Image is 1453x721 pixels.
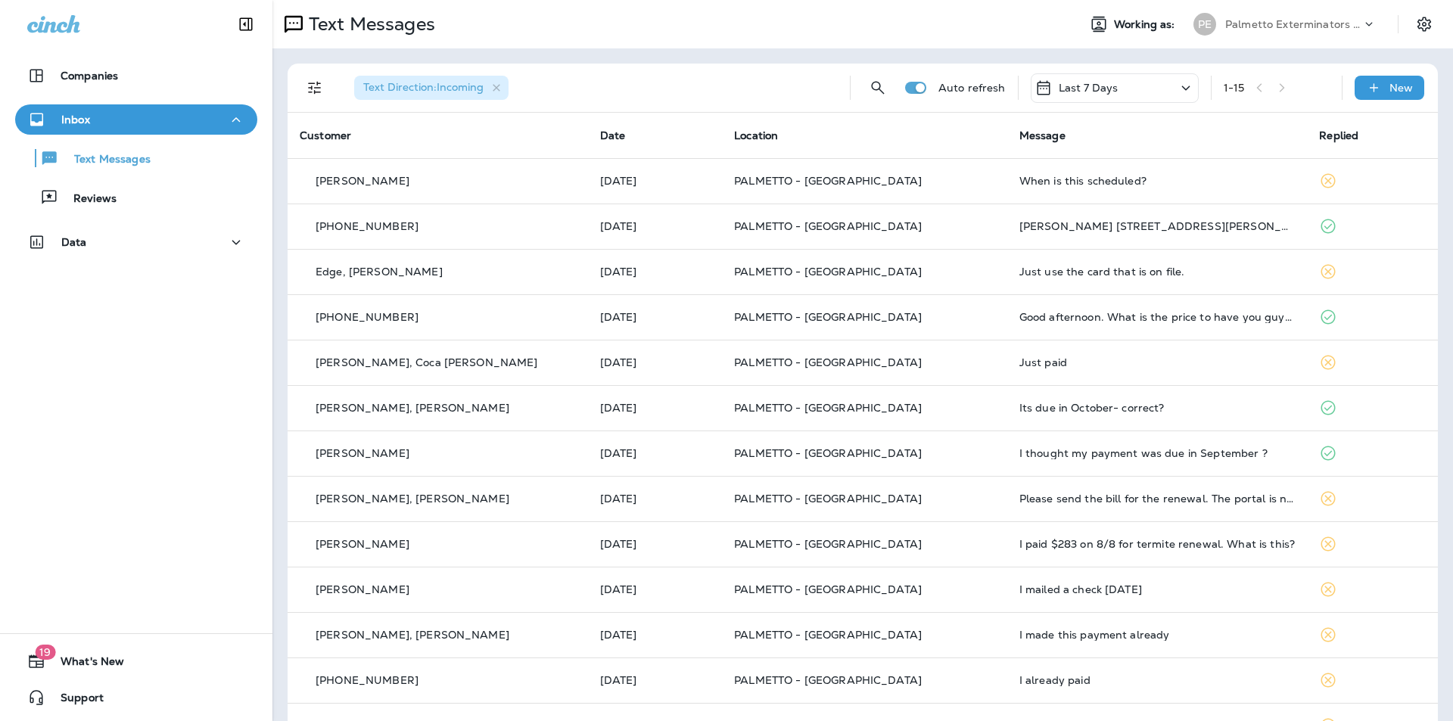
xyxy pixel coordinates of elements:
[15,104,257,135] button: Inbox
[1225,18,1361,30] p: Palmetto Exterminators LLC
[15,682,257,713] button: Support
[600,447,710,459] p: Aug 13, 2025 10:10 AM
[61,236,87,248] p: Data
[1019,175,1296,187] div: When is this scheduled?
[1019,674,1296,686] div: I already paid
[15,227,257,257] button: Data
[600,402,710,414] p: Aug 13, 2025 10:32 AM
[734,628,922,642] span: PALMETTO - [GEOGRAPHIC_DATA]
[316,629,509,641] p: [PERSON_NAME], [PERSON_NAME]
[938,82,1006,94] p: Auto refresh
[45,691,104,710] span: Support
[354,76,509,100] div: Text Direction:Incoming
[600,266,710,278] p: Aug 13, 2025 05:02 PM
[316,493,509,505] p: [PERSON_NAME], [PERSON_NAME]
[1019,629,1296,641] div: I made this payment already
[600,356,710,368] p: Aug 13, 2025 11:07 AM
[15,142,257,174] button: Text Messages
[734,265,922,278] span: PALMETTO - [GEOGRAPHIC_DATA]
[61,113,90,126] p: Inbox
[600,674,710,686] p: Aug 13, 2025 09:41 AM
[1019,266,1296,278] div: Just use the card that is on file.
[734,356,922,369] span: PALMETTO - [GEOGRAPHIC_DATA]
[600,175,710,187] p: Aug 14, 2025 09:23 PM
[1059,82,1119,94] p: Last 7 Days
[734,446,922,460] span: PALMETTO - [GEOGRAPHIC_DATA]
[35,645,55,660] span: 19
[15,182,257,213] button: Reviews
[15,61,257,91] button: Companies
[600,129,626,142] span: Date
[734,401,922,415] span: PALMETTO - [GEOGRAPHIC_DATA]
[1224,82,1245,94] div: 1 - 15
[600,493,710,505] p: Aug 13, 2025 10:06 AM
[316,538,409,550] p: [PERSON_NAME]
[15,646,257,676] button: 19What's New
[1389,82,1413,94] p: New
[300,73,330,103] button: Filters
[225,9,267,39] button: Collapse Sidebar
[316,356,538,368] p: [PERSON_NAME], Coca [PERSON_NAME]
[734,219,922,233] span: PALMETTO - [GEOGRAPHIC_DATA]
[1019,220,1296,232] div: Deb Dixon 3 Sunfield Ct Greer Backyard pictures with treatment areas/concerns with the rock area ...
[363,80,484,94] span: Text Direction : Incoming
[734,174,922,188] span: PALMETTO - [GEOGRAPHIC_DATA]
[316,402,509,414] p: [PERSON_NAME], [PERSON_NAME]
[316,673,418,687] span: [PHONE_NUMBER]
[300,129,351,142] span: Customer
[600,311,710,323] p: Aug 13, 2025 04:23 PM
[316,175,409,187] p: [PERSON_NAME]
[734,583,922,596] span: PALMETTO - [GEOGRAPHIC_DATA]
[1411,11,1438,38] button: Settings
[316,310,418,324] span: [PHONE_NUMBER]
[734,673,922,687] span: PALMETTO - [GEOGRAPHIC_DATA]
[1019,447,1296,459] div: I thought my payment was due in September ?
[1019,493,1296,505] div: Please send the bill for the renewal. The portal is not working and not showing my history and in...
[1019,583,1296,595] div: I mailed a check yesterday
[316,583,409,595] p: [PERSON_NAME]
[600,583,710,595] p: Aug 13, 2025 09:51 AM
[1319,129,1358,142] span: Replied
[1114,18,1178,31] span: Working as:
[1193,13,1216,36] div: PE
[316,447,409,459] p: [PERSON_NAME]
[734,310,922,324] span: PALMETTO - [GEOGRAPHIC_DATA]
[316,266,443,278] p: Edge, [PERSON_NAME]
[600,629,710,641] p: Aug 13, 2025 09:51 AM
[1019,402,1296,414] div: Its due in October- correct?
[59,153,151,167] p: Text Messages
[1019,356,1296,368] div: Just paid
[600,538,710,550] p: Aug 13, 2025 09:52 AM
[734,129,778,142] span: Location
[316,219,418,233] span: [PHONE_NUMBER]
[734,492,922,505] span: PALMETTO - [GEOGRAPHIC_DATA]
[1019,129,1066,142] span: Message
[734,537,922,551] span: PALMETTO - [GEOGRAPHIC_DATA]
[303,13,435,36] p: Text Messages
[600,220,710,232] p: Aug 14, 2025 04:01 PM
[45,655,124,673] span: What's New
[1019,538,1296,550] div: I paid $283 on 8/8 for termite renewal. What is this?
[863,73,893,103] button: Search Messages
[61,70,118,82] p: Companies
[1019,311,1296,323] div: Good afternoon. What is the price to have you guys come back and spray ?
[58,192,117,207] p: Reviews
